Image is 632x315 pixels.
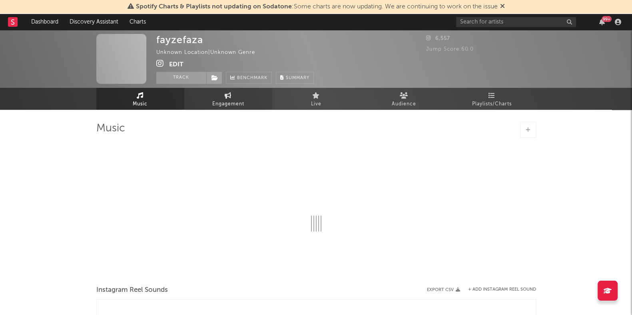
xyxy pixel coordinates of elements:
span: Jump Score: 60.0 [426,47,474,52]
span: : Some charts are now updating. We are continuing to work on the issue [136,4,498,10]
span: Spotify Charts & Playlists not updating on Sodatone [136,4,292,10]
span: Instagram Reel Sounds [96,285,168,295]
a: Audience [360,88,448,110]
a: Discovery Assistant [64,14,124,30]
span: Engagement [212,99,244,109]
input: Search for artists [456,17,576,27]
a: Music [96,88,184,110]
a: Charts [124,14,152,30]
a: Engagement [184,88,272,110]
button: + Add Instagram Reel Sound [468,287,536,292]
div: Unknown Location | Unknown Genre [156,48,264,57]
a: Playlists/Charts [448,88,536,110]
span: Audience [392,99,416,109]
button: Export CSV [427,287,460,292]
a: Live [272,88,360,110]
span: Music [133,99,148,109]
span: Playlists/Charts [472,99,512,109]
span: Summary [286,76,309,80]
span: Live [311,99,321,109]
button: Track [156,72,206,84]
div: 99 + [602,16,612,22]
a: Benchmark [226,72,272,84]
span: 6,557 [426,36,450,41]
span: Benchmark [237,73,267,83]
button: Summary [276,72,314,84]
div: + Add Instagram Reel Sound [460,287,536,292]
button: Edit [169,59,183,69]
button: 99+ [599,19,605,25]
div: fayzefaza [156,34,203,46]
a: Dashboard [26,14,64,30]
span: Dismiss [500,4,505,10]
